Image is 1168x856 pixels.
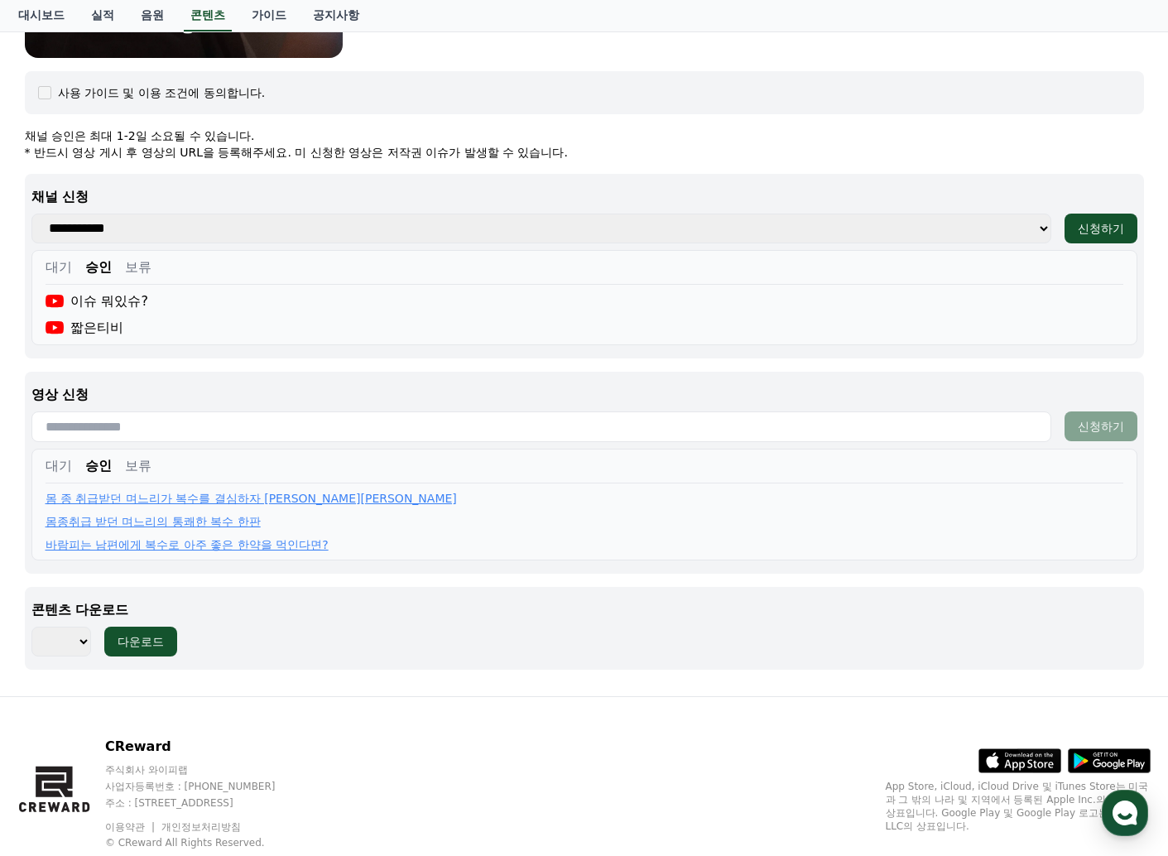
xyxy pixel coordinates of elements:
p: * 반드시 영상 게시 후 영상의 URL을 등록해주세요. 미 신청한 영상은 저작권 이슈가 발생할 수 있습니다. [25,144,1144,161]
button: 신청하기 [1065,411,1137,441]
a: 개인정보처리방침 [161,821,241,833]
button: 승인 [85,456,112,476]
span: 설정 [256,550,276,563]
p: App Store, iCloud, iCloud Drive 및 iTunes Store는 미국과 그 밖의 나라 및 지역에서 등록된 Apple Inc.의 서비스 상표입니다. Goo... [886,780,1151,833]
button: 다운로드 [104,627,177,656]
a: 대화 [109,525,214,566]
p: 사업자등록번호 : [PHONE_NUMBER] [105,780,307,793]
a: 설정 [214,525,318,566]
div: 신청하기 [1078,220,1124,237]
a: 몸 종 취급받던 며느리가 복수를 결심하자 [PERSON_NAME][PERSON_NAME] [46,490,457,507]
a: 이용약관 [105,821,157,833]
div: 신청하기 [1078,418,1124,435]
button: 신청하기 [1065,214,1137,243]
button: 승인 [85,257,112,277]
p: © CReward All Rights Reserved. [105,836,307,849]
p: 콘텐츠 다운로드 [31,600,1137,620]
div: 다운로드 [118,633,164,650]
button: 대기 [46,456,72,476]
button: 보류 [125,456,151,476]
p: 채널 승인은 최대 1-2일 소요될 수 있습니다. [25,127,1144,144]
p: 영상 신청 [31,385,1137,405]
div: 사용 가이드 및 이용 조건에 동의합니다. [58,84,266,101]
p: 채널 신청 [31,187,1137,207]
p: 주소 : [STREET_ADDRESS] [105,796,307,810]
p: CReward [105,737,307,757]
a: 홈 [5,525,109,566]
div: 이슈 뭐있슈? [46,291,148,311]
p: 주식회사 와이피랩 [105,763,307,777]
div: 짧은티비 [46,318,124,338]
a: 몸종취급 받던 며느리의 통쾌한 복수 한판 [46,513,261,530]
a: 바람피는 남편에게 복수로 아주 좋은 한약을 먹인다면? [46,536,329,553]
button: 대기 [46,257,72,277]
span: 대화 [151,551,171,564]
span: 홈 [52,550,62,563]
button: 보류 [125,257,151,277]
